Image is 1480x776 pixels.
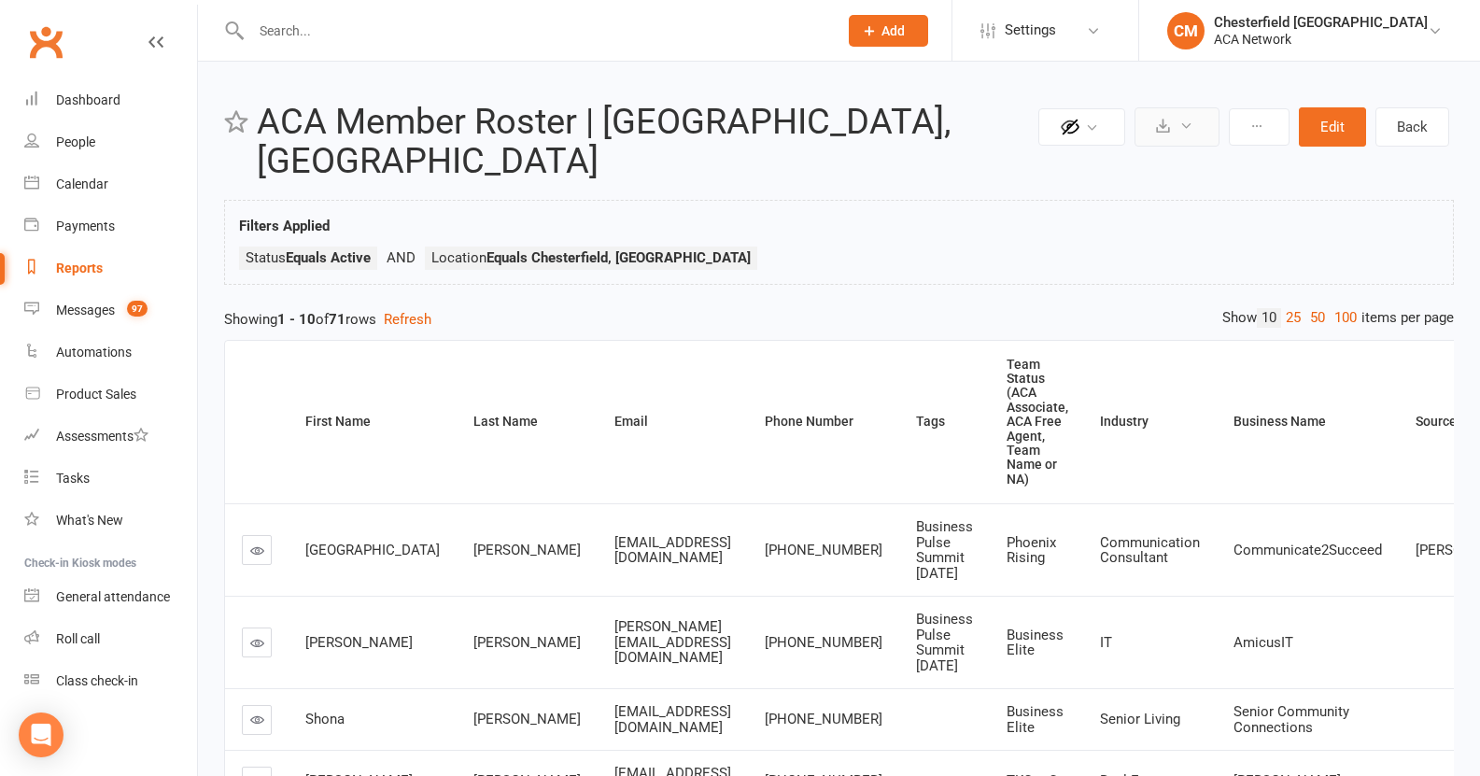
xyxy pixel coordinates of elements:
a: Product Sales [24,374,197,416]
div: Automations [56,345,132,360]
div: Showing of rows [224,308,1454,331]
div: What's New [56,513,123,528]
div: Open Intercom Messenger [19,713,63,757]
span: [GEOGRAPHIC_DATA] [305,542,440,558]
span: IT [1100,634,1112,651]
a: Calendar [24,163,197,205]
div: CM [1167,12,1205,49]
span: Phoenix Rising [1007,534,1056,567]
span: Add [881,23,905,38]
button: Edit [1299,107,1366,147]
span: [PHONE_NUMBER] [765,711,882,727]
div: Roll call [56,631,100,646]
div: Industry [1100,415,1202,429]
span: AmicusIT [1233,634,1293,651]
a: Reports [24,247,197,289]
span: [PERSON_NAME][EMAIL_ADDRESS][DOMAIN_NAME] [614,618,731,666]
div: Tasks [56,471,90,486]
div: Phone Number [765,415,884,429]
span: Business Pulse Summit [DATE] [916,518,973,582]
div: Business Name [1233,415,1384,429]
a: Back [1375,107,1449,147]
strong: Equals Chesterfield, [GEOGRAPHIC_DATA] [486,249,751,266]
span: Location [431,249,751,266]
span: 97 [127,301,148,317]
a: Automations [24,332,197,374]
div: Class check-in [56,673,138,688]
strong: Equals Active [286,249,371,266]
div: Show items per page [1222,308,1454,328]
span: Shona [305,711,345,727]
a: Assessments [24,416,197,458]
div: People [56,134,95,149]
div: Messages [56,303,115,317]
strong: Filters Applied [239,218,330,234]
span: Communicate2Succeed [1233,542,1382,558]
span: Status [246,249,371,266]
span: [PERSON_NAME] [305,634,413,651]
a: Payments [24,205,197,247]
div: General attendance [56,589,170,604]
span: Settings [1005,9,1056,51]
a: 50 [1305,308,1330,328]
strong: 1 - 10 [277,311,316,328]
a: Dashboard [24,79,197,121]
div: Last Name [473,415,583,429]
span: Business Pulse Summit [DATE] [916,611,973,674]
button: Add [849,15,928,47]
span: [EMAIL_ADDRESS][DOMAIN_NAME] [614,703,731,736]
button: Refresh [384,308,431,331]
div: Chesterfield [GEOGRAPHIC_DATA] [1214,14,1428,31]
span: [PERSON_NAME] [473,634,581,651]
span: [PHONE_NUMBER] [765,634,882,651]
input: Search... [246,18,825,44]
a: 25 [1281,308,1305,328]
span: Senior Living [1100,711,1180,727]
span: Business Elite [1007,627,1064,659]
span: [PHONE_NUMBER] [765,542,882,558]
a: People [24,121,197,163]
span: [EMAIL_ADDRESS][DOMAIN_NAME] [614,534,731,567]
h2: ACA Member Roster | [GEOGRAPHIC_DATA], [GEOGRAPHIC_DATA] [257,103,1034,181]
a: Class kiosk mode [24,660,197,702]
div: Dashboard [56,92,120,107]
span: [PERSON_NAME] [473,542,581,558]
a: 10 [1257,308,1281,328]
a: Roll call [24,618,197,660]
span: Senior Community Connections [1233,703,1349,736]
div: Reports [56,261,103,275]
a: General attendance kiosk mode [24,576,197,618]
span: Business Elite [1007,703,1064,736]
div: Product Sales [56,387,136,402]
div: Calendar [56,176,108,191]
div: Team Status (ACA Associate, ACA Free Agent, Team Name or NA) [1007,358,1068,487]
strong: 71 [329,311,345,328]
span: Communication Consultant [1100,534,1200,567]
a: Messages 97 [24,289,197,332]
a: Tasks [24,458,197,500]
div: Assessments [56,429,148,444]
div: Payments [56,219,115,233]
div: ACA Network [1214,31,1428,48]
div: Tags [916,415,975,429]
a: What's New [24,500,197,542]
div: Email [614,415,733,429]
span: [PERSON_NAME] [473,711,581,727]
a: 100 [1330,308,1361,328]
div: First Name [305,415,442,429]
a: Clubworx [22,19,69,65]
